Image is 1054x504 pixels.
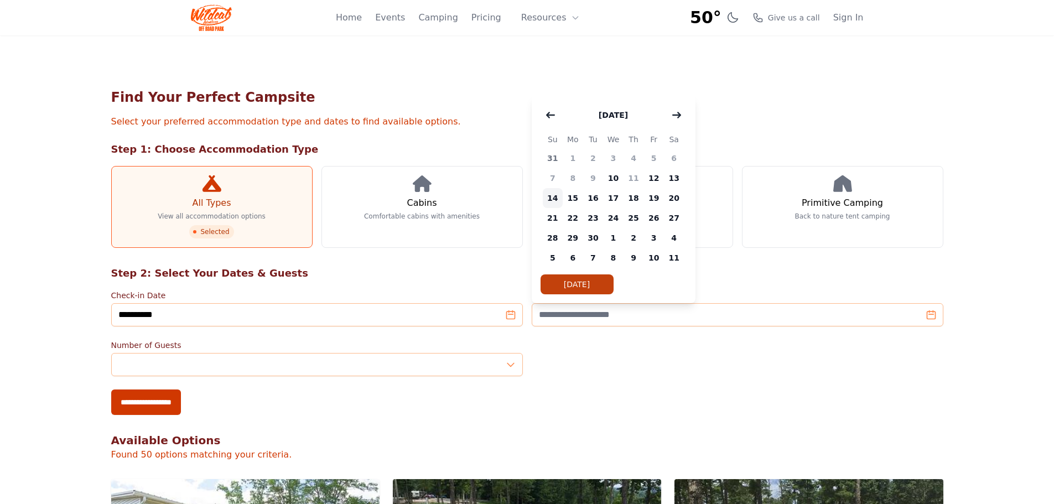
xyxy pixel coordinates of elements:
[624,248,644,268] span: 9
[563,133,583,146] span: Mo
[643,228,664,248] span: 3
[643,148,664,168] span: 5
[563,208,583,228] span: 22
[543,248,563,268] span: 5
[664,148,684,168] span: 6
[189,225,233,238] span: Selected
[664,208,684,228] span: 27
[111,89,943,106] h1: Find Your Perfect Campsite
[543,133,563,146] span: Su
[407,196,437,210] h3: Cabins
[583,148,604,168] span: 2
[624,208,644,228] span: 25
[336,11,362,24] a: Home
[624,188,644,208] span: 18
[624,228,644,248] span: 2
[543,168,563,188] span: 7
[583,133,604,146] span: Tu
[603,148,624,168] span: 3
[543,188,563,208] span: 14
[158,212,266,221] p: View all accommodation options
[563,148,583,168] span: 1
[643,188,664,208] span: 19
[111,266,943,281] h2: Step 2: Select Your Dates & Guests
[603,133,624,146] span: We
[583,188,604,208] span: 16
[643,168,664,188] span: 12
[364,212,480,221] p: Comfortable cabins with amenities
[111,340,523,351] label: Number of Guests
[624,133,644,146] span: Th
[603,188,624,208] span: 17
[375,11,405,24] a: Events
[802,196,883,210] h3: Primitive Camping
[795,212,890,221] p: Back to nature tent camping
[111,448,943,461] p: Found 50 options matching your criteria.
[541,274,614,294] button: [DATE]
[418,11,458,24] a: Camping
[563,168,583,188] span: 8
[532,290,943,301] label: Check-out Date
[111,433,943,448] h2: Available Options
[664,228,684,248] span: 4
[192,196,231,210] h3: All Types
[664,188,684,208] span: 20
[111,115,943,128] p: Select your preferred accommodation type and dates to find available options.
[515,7,586,29] button: Resources
[768,12,820,23] span: Give us a call
[543,208,563,228] span: 21
[563,228,583,248] span: 29
[643,248,664,268] span: 10
[563,188,583,208] span: 15
[643,133,664,146] span: Fr
[583,228,604,248] span: 30
[664,248,684,268] span: 11
[111,290,523,301] label: Check-in Date
[603,248,624,268] span: 8
[583,208,604,228] span: 23
[543,228,563,248] span: 28
[583,168,604,188] span: 9
[583,248,604,268] span: 7
[543,148,563,168] span: 31
[833,11,864,24] a: Sign In
[690,8,721,28] span: 50°
[588,104,639,126] button: [DATE]
[643,208,664,228] span: 26
[624,148,644,168] span: 4
[321,166,523,248] a: Cabins Comfortable cabins with amenities
[664,168,684,188] span: 13
[603,168,624,188] span: 10
[603,228,624,248] span: 1
[111,166,313,248] a: All Types View all accommodation options Selected
[742,166,943,248] a: Primitive Camping Back to nature tent camping
[664,133,684,146] span: Sa
[191,4,232,31] img: Wildcat Logo
[603,208,624,228] span: 24
[563,248,583,268] span: 6
[752,12,820,23] a: Give us a call
[111,142,943,157] h2: Step 1: Choose Accommodation Type
[471,11,501,24] a: Pricing
[624,168,644,188] span: 11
